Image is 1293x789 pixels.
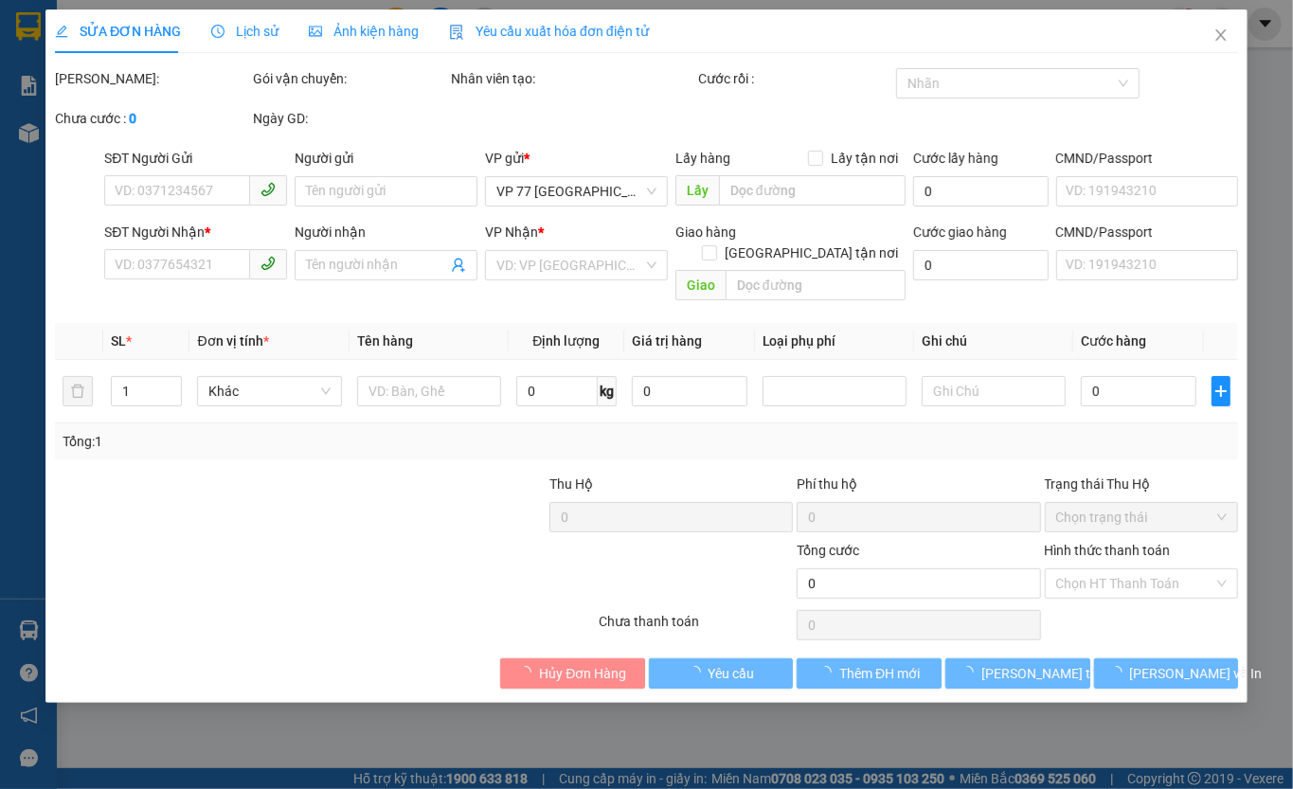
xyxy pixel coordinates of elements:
div: SĐT Người Nhận [104,222,287,242]
span: Lịch sử [211,24,278,39]
span: Yêu cầu xuất hóa đơn điện tử [449,24,649,39]
div: Người gửi [295,148,477,169]
div: Người nhận [295,222,477,242]
span: user-add [451,258,466,273]
span: [PERSON_NAME] và In [1130,663,1263,684]
div: Phí thu hộ [797,474,1040,502]
input: Cước giao hàng [913,250,1049,280]
b: 0 [129,111,136,126]
span: phone [260,256,276,271]
img: icon [449,25,464,40]
button: delete [63,376,93,406]
div: Gói vận chuyển: [253,68,447,89]
input: Ghi Chú [922,376,1066,406]
span: Thu Hộ [549,476,593,492]
input: VD: Bàn, Ghế [356,376,500,406]
span: VP 77 Thái Nguyên [496,177,656,206]
button: Close [1194,9,1248,63]
div: CMND/Passport [1055,148,1238,169]
span: Hủy Đơn Hàng [539,663,626,684]
input: Cước lấy hàng [913,176,1049,206]
span: Giao hàng [675,224,736,240]
label: Hình thức thanh toán [1044,543,1170,558]
span: Đơn vị tính [197,333,268,349]
div: CMND/Passport [1055,222,1238,242]
th: Ghi chú [914,323,1073,360]
span: close [1213,27,1229,43]
span: loading [687,666,708,679]
div: [PERSON_NAME]: [55,68,249,89]
div: Nhân viên tạo: [451,68,694,89]
label: Cước giao hàng [913,224,1007,240]
label: Cước lấy hàng [913,151,998,166]
input: Dọc đường [719,175,906,206]
span: loading [961,666,981,679]
span: Lấy tận nơi [823,148,906,169]
span: Chọn trạng thái [1055,503,1227,531]
span: SỬA ĐƠN HÀNG [55,24,181,39]
div: VP gửi [485,148,668,169]
div: SĐT Người Gửi [104,148,287,169]
span: Thêm ĐH mới [839,663,920,684]
input: Dọc đường [726,270,906,300]
span: Tên hàng [356,333,412,349]
span: loading [518,666,539,679]
span: plus [1212,384,1230,399]
span: edit [55,25,68,38]
span: [PERSON_NAME] thay đổi [981,663,1133,684]
span: Lấy [675,175,719,206]
span: phone [260,182,276,197]
button: Yêu cầu [649,658,794,689]
span: [GEOGRAPHIC_DATA] tận nơi [717,242,906,263]
th: Loại phụ phí [754,323,913,360]
span: VP Nhận [485,224,538,240]
span: clock-circle [211,25,224,38]
button: Hủy Đơn Hàng [500,658,645,689]
span: Cước hàng [1081,333,1146,349]
span: Yêu cầu [708,663,754,684]
span: Giá trị hàng [632,333,702,349]
span: Định lượng [532,333,600,349]
div: Trạng thái Thu Hộ [1044,474,1238,494]
span: SL [111,333,126,349]
span: loading [1109,666,1130,679]
div: Tổng: 1 [63,431,501,452]
span: Giao [675,270,726,300]
button: plus [1211,376,1230,406]
span: Khác [208,377,330,405]
div: Cước rồi : [698,68,892,89]
div: Chưa thanh toán [597,611,795,644]
button: Thêm ĐH mới [797,658,942,689]
span: Lấy hàng [675,151,730,166]
button: [PERSON_NAME] thay đổi [945,658,1090,689]
span: kg [598,376,617,406]
span: Ảnh kiện hàng [309,24,419,39]
div: Ngày GD: [253,108,447,129]
span: picture [309,25,322,38]
span: loading [818,666,839,679]
div: Chưa cước : [55,108,249,129]
button: [PERSON_NAME] và In [1094,658,1239,689]
span: Tổng cước [797,543,859,558]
